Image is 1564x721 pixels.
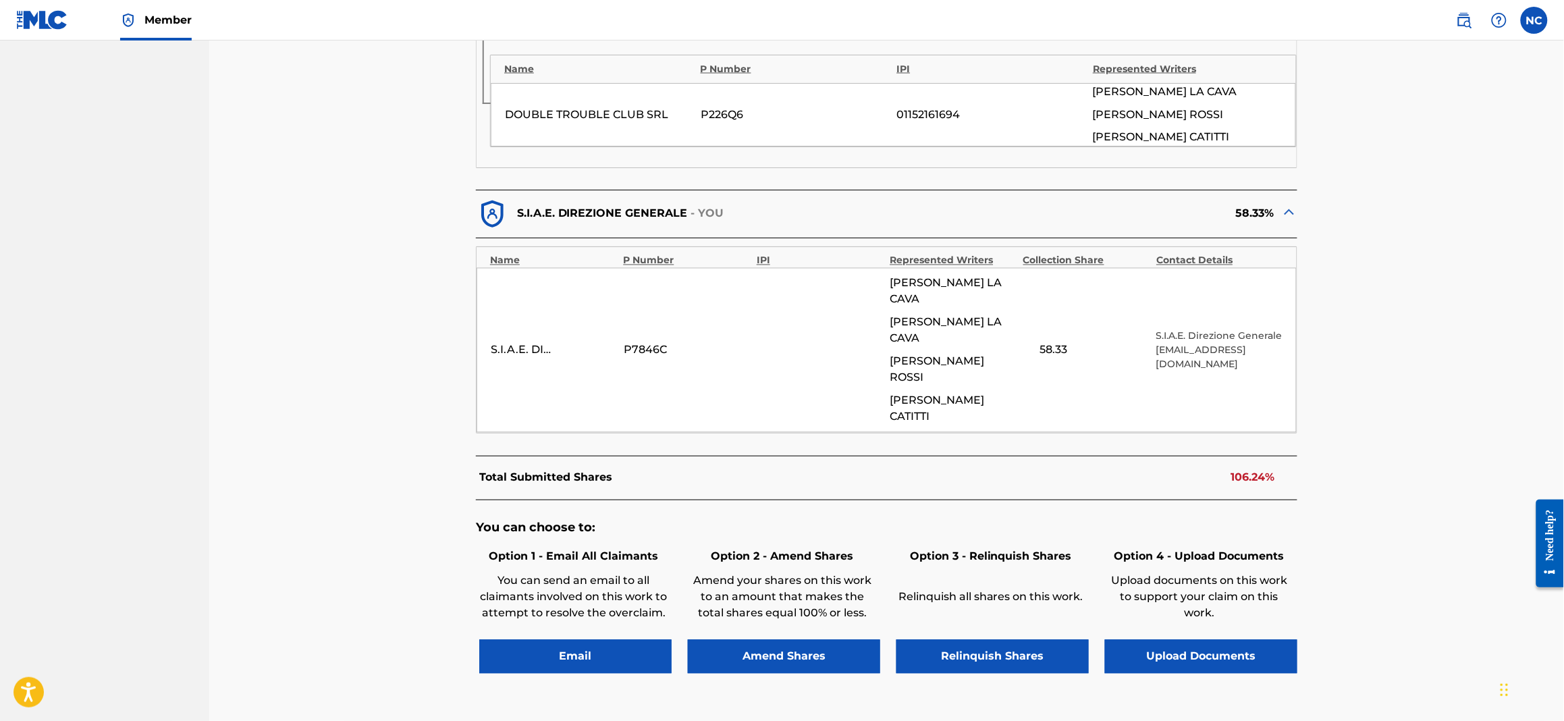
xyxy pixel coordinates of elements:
[120,12,136,28] img: Top Rightsholder
[476,198,509,231] img: dfb38c8551f6dcc1ac04.svg
[1501,670,1509,710] div: Trascina
[16,10,68,30] img: MLC Logo
[1526,489,1564,598] iframe: Resource Center
[1451,7,1478,34] a: Public Search
[897,62,1087,76] div: IPI
[890,315,1017,347] span: [PERSON_NAME] LA CAVA
[701,107,890,123] div: P226Q6
[504,62,694,76] div: Name
[688,549,877,565] h6: Option 2 - Amend Shares
[1023,254,1150,268] div: Collection Share
[476,520,1297,536] h5: You can choose to:
[887,198,1297,231] div: 58.33%
[1093,130,1230,146] span: [PERSON_NAME] CATITTI
[688,640,880,674] button: Amend Shares
[1105,549,1294,565] h6: Option 4 - Upload Documents
[1486,7,1513,34] div: Help
[1093,84,1237,100] span: [PERSON_NAME] LA CAVA
[691,206,725,222] p: - YOU
[1156,254,1283,268] div: Contact Details
[624,254,750,268] div: P Number
[517,206,688,222] p: S.I.A.E. DIREZIONE GENERALE
[896,549,1085,565] h6: Option 3 - Relinquish Shares
[1281,204,1297,220] img: expand-cell-toggle
[1093,62,1283,76] div: Represented Writers
[479,640,672,674] button: Email
[490,254,616,268] div: Name
[144,12,192,28] span: Member
[1231,470,1275,486] p: 106.24%
[1156,344,1283,372] p: [EMAIL_ADDRESS][DOMAIN_NAME]
[479,470,612,486] p: Total Submitted Shares
[890,354,1017,386] span: [PERSON_NAME] ROSSI
[896,589,1085,606] p: Relinquish all shares on this work.
[890,254,1017,268] div: Represented Writers
[1521,7,1548,34] div: User Menu
[479,549,668,565] h6: Option 1 - Email All Claimants
[1105,640,1297,674] button: Upload Documents
[701,62,890,76] div: P Number
[688,573,877,622] p: Amend your shares on this work to an amount that makes the total shares equal 100% or less.
[890,275,1017,308] span: [PERSON_NAME] LA CAVA
[757,254,883,268] div: IPI
[505,107,694,123] div: DOUBLE TROUBLE CLUB SRL
[896,640,1089,674] button: Relinquish Shares
[1456,12,1472,28] img: search
[1496,656,1564,721] div: Widget chat
[897,107,1086,123] div: 01152161694
[1093,107,1224,123] span: [PERSON_NAME] ROSSI
[1496,656,1564,721] iframe: Chat Widget
[1156,329,1283,344] p: S.I.A.E. Direzione Generale
[1105,573,1294,622] p: Upload documents on this work to support your claim on this work.
[890,393,1017,425] span: [PERSON_NAME] CATITTI
[479,573,668,622] p: You can send an email to all claimants involved on this work to attempt to resolve the overclaim.
[1491,12,1507,28] img: help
